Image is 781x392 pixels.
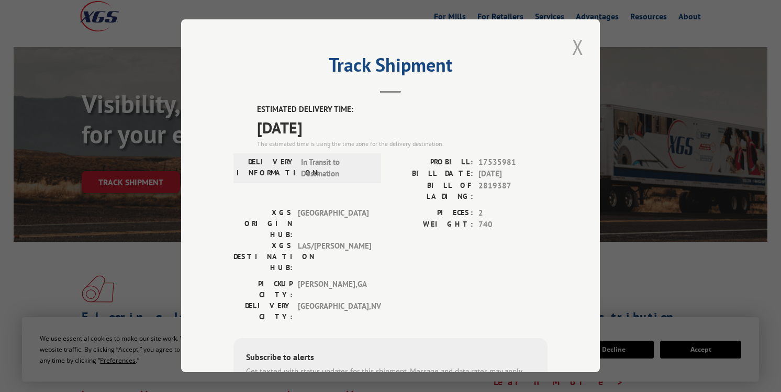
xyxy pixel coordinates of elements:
span: 740 [478,219,548,231]
label: DELIVERY INFORMATION: [237,156,296,180]
label: XGS ORIGIN HUB: [233,207,293,240]
label: DELIVERY CITY: [233,300,293,322]
button: Close modal [569,32,587,61]
span: [PERSON_NAME] , GA [298,278,369,300]
div: Subscribe to alerts [246,351,535,366]
h2: Track Shipment [233,58,548,77]
label: WEIGHT: [390,219,473,231]
label: PROBILL: [390,156,473,169]
div: The estimated time is using the time zone for the delivery destination. [257,139,548,149]
span: In Transit to Destination [301,156,372,180]
div: Get texted with status updates for this shipment. Message and data rates may apply. Message frequ... [246,366,535,389]
label: ESTIMATED DELIVERY TIME: [257,104,548,116]
span: LAS/[PERSON_NAME] [298,240,369,273]
span: [DATE] [257,116,548,139]
span: [GEOGRAPHIC_DATA] , NV [298,300,369,322]
label: BILL DATE: [390,169,473,181]
label: PICKUP CITY: [233,278,293,300]
span: 2819387 [478,180,548,202]
label: XGS DESTINATION HUB: [233,240,293,273]
span: [GEOGRAPHIC_DATA] [298,207,369,240]
span: [DATE] [478,169,548,181]
label: BILL OF LADING: [390,180,473,202]
span: 17535981 [478,156,548,169]
span: 2 [478,207,548,219]
label: PIECES: [390,207,473,219]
